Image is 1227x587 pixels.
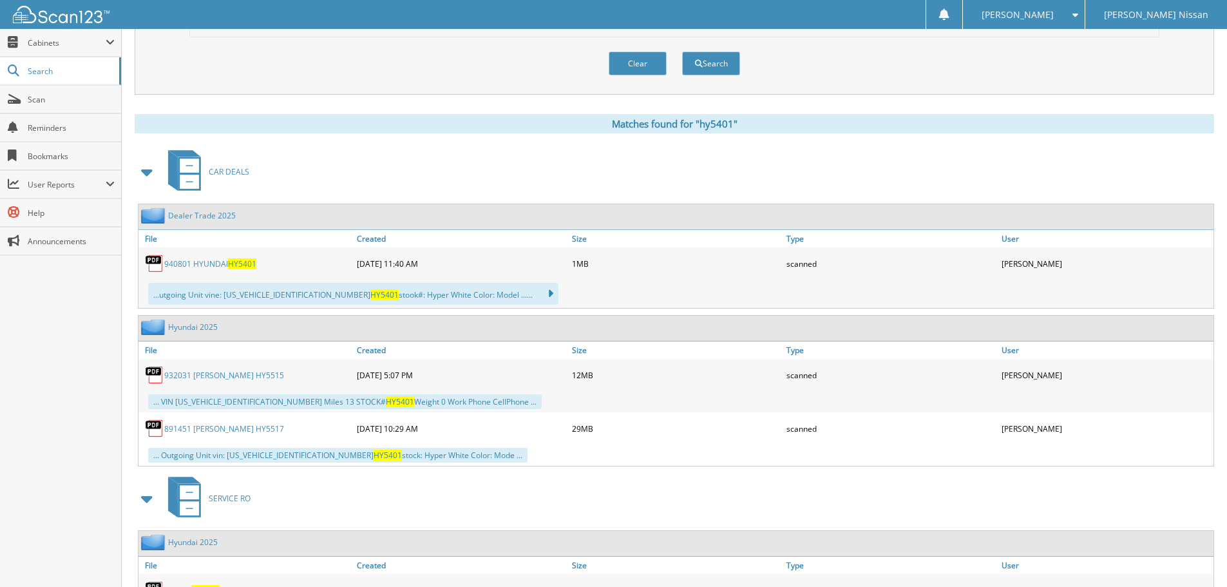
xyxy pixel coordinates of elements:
div: [DATE] 5:07 PM [354,362,569,388]
a: 940801 HYUNDAIHY5401 [164,258,256,269]
a: Dealer Trade 2025 [168,210,236,221]
div: 29MB [569,416,784,441]
button: Clear [609,52,667,75]
button: Search [682,52,740,75]
span: HY5401 [386,396,414,407]
span: HY5401 [228,258,256,269]
div: [PERSON_NAME] [998,362,1213,388]
div: ... VIN [US_VEHICLE_IDENTIFICATION_NUMBER] Miles 13 STOCK# Weight 0 Work Phone CellPhone ... [148,394,542,409]
div: ... Outgoing Unit vin: [US_VEHICLE_IDENTIFICATION_NUMBER] stock: Hyper White Color: Mode ... [148,448,528,463]
div: ...utgoing Unit vine: [US_VEHICLE_IDENTIFICATION_NUMBER] stook#: Hyper White Color: Model ...... [148,283,558,305]
img: PDF.png [145,365,164,385]
span: HY5401 [370,289,399,300]
img: folder2.png [141,207,168,224]
a: Size [569,230,784,247]
img: PDF.png [145,254,164,273]
div: 12MB [569,362,784,388]
div: [DATE] 11:40 AM [354,251,569,276]
a: File [138,557,354,574]
a: SERVICE RO [160,473,251,524]
img: folder2.png [141,319,168,335]
a: Hyundai 2025 [168,322,218,332]
a: CAR DEALS [160,146,249,197]
span: Reminders [28,122,115,133]
div: [PERSON_NAME] [998,251,1213,276]
div: [DATE] 10:29 AM [354,416,569,441]
img: folder2.png [141,534,168,550]
span: Scan [28,94,115,105]
span: Cabinets [28,37,106,48]
a: 891451 [PERSON_NAME] HY5517 [164,423,284,434]
span: Search [28,66,113,77]
a: Hyundai 2025 [168,537,218,548]
span: SERVICE RO [209,493,251,504]
div: 1MB [569,251,784,276]
a: Created [354,342,569,359]
a: Size [569,342,784,359]
a: File [138,230,354,247]
div: scanned [783,362,998,388]
div: [PERSON_NAME] [998,416,1213,441]
a: Size [569,557,784,574]
a: Type [783,342,998,359]
a: User [998,230,1213,247]
div: scanned [783,251,998,276]
a: Type [783,557,998,574]
a: Created [354,557,569,574]
span: User Reports [28,179,106,190]
a: File [138,342,354,359]
a: 932031 [PERSON_NAME] HY5515 [164,370,284,381]
a: User [998,342,1213,359]
span: HY5401 [374,450,402,461]
img: PDF.png [145,419,164,438]
iframe: Chat Widget [1163,525,1227,587]
div: Matches found for "hy5401" [135,114,1214,133]
img: scan123-logo-white.svg [13,6,109,23]
div: scanned [783,416,998,441]
span: Help [28,207,115,218]
a: Created [354,230,569,247]
span: Announcements [28,236,115,247]
span: [PERSON_NAME] [982,11,1054,19]
span: CAR DEALS [209,166,249,177]
a: User [998,557,1213,574]
span: [PERSON_NAME] Nissan [1104,11,1208,19]
a: Type [783,230,998,247]
span: Bookmarks [28,151,115,162]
